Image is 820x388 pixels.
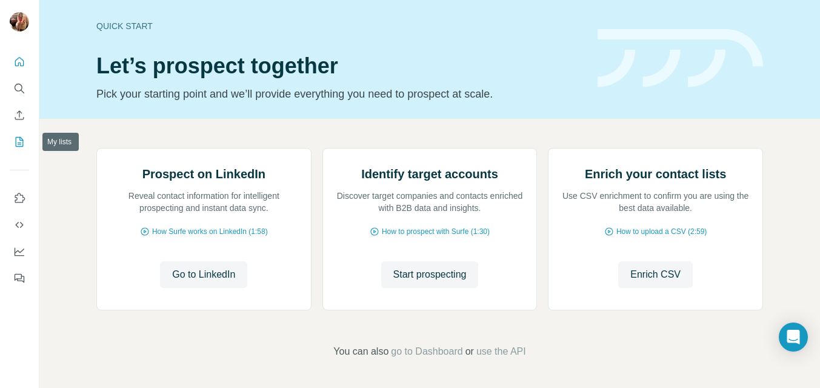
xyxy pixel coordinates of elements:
[476,344,526,359] button: use the API
[96,54,583,78] h1: Let’s prospect together
[598,29,763,88] img: banner
[618,261,693,288] button: Enrich CSV
[335,190,525,214] p: Discover target companies and contacts enriched with B2B data and insights.
[630,267,681,282] span: Enrich CSV
[10,187,29,209] button: Use Surfe on LinkedIn
[96,85,583,102] p: Pick your starting point and we’ll provide everything you need to prospect at scale.
[10,267,29,289] button: Feedback
[361,166,498,182] h2: Identify target accounts
[10,78,29,99] button: Search
[381,261,479,288] button: Start prospecting
[152,226,268,237] span: How Surfe works on LinkedIn (1:58)
[109,190,299,214] p: Reveal contact information for intelligent prospecting and instant data sync.
[391,344,462,359] button: go to Dashboard
[393,267,467,282] span: Start prospecting
[10,131,29,153] button: My lists
[465,344,474,359] span: or
[10,51,29,73] button: Quick start
[142,166,265,182] h2: Prospect on LinkedIn
[585,166,726,182] h2: Enrich your contact lists
[96,20,583,32] div: Quick start
[10,241,29,263] button: Dashboard
[160,261,247,288] button: Go to LinkedIn
[333,344,388,359] span: You can also
[10,12,29,32] img: Avatar
[10,104,29,126] button: Enrich CSV
[616,226,707,237] span: How to upload a CSV (2:59)
[10,214,29,236] button: Use Surfe API
[779,323,808,352] div: Open Intercom Messenger
[561,190,750,214] p: Use CSV enrichment to confirm you are using the best data available.
[172,267,235,282] span: Go to LinkedIn
[382,226,490,237] span: How to prospect with Surfe (1:30)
